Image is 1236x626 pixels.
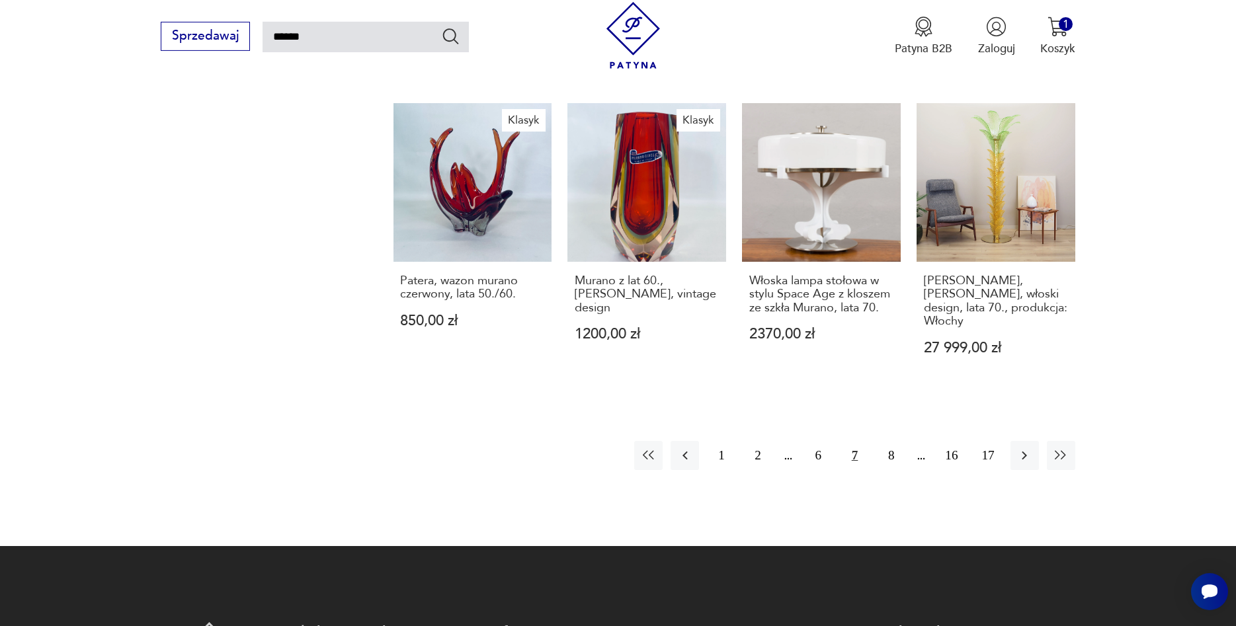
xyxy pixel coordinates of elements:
[600,2,667,69] img: Patyna - sklep z meblami i dekoracjami vintage
[749,327,893,341] p: 2370,00 zł
[744,441,772,469] button: 2
[937,441,966,469] button: 16
[742,103,901,386] a: Włoska lampa stołowa w stylu Space Age z kloszem ze szkła Murano, lata 70.Włoska lampa stołowa w ...
[400,314,544,328] p: 850,00 zł
[924,341,1068,355] p: 27 999,00 zł
[441,26,460,46] button: Szukaj
[986,17,1007,37] img: Ikonka użytkownika
[575,274,719,315] h3: Murano z lat 60., [PERSON_NAME], vintage design
[978,17,1015,56] button: Zaloguj
[895,17,952,56] button: Patyna B2B
[841,441,869,469] button: 7
[913,17,934,37] img: Ikona medalu
[1040,41,1075,56] p: Koszyk
[1048,17,1068,37] img: Ikona koszyka
[1040,17,1075,56] button: 1Koszyk
[877,441,905,469] button: 8
[895,17,952,56] a: Ikona medaluPatyna B2B
[895,41,952,56] p: Patyna B2B
[924,274,1068,329] h3: [PERSON_NAME], [PERSON_NAME], włoski design, lata 70., produkcja: Włochy
[575,327,719,341] p: 1200,00 zł
[749,274,893,315] h3: Włoska lampa stołowa w stylu Space Age z kloszem ze szkła Murano, lata 70.
[1191,573,1228,610] iframe: Smartsupp widget button
[161,22,250,51] button: Sprzedawaj
[973,441,1002,469] button: 17
[917,103,1075,386] a: Lampa Palma, szkło Murano, włoski design, lata 70., produkcja: Włochy[PERSON_NAME], [PERSON_NAME]...
[393,103,552,386] a: KlasykPatera, wazon murano czerwony, lata 50./60.Patera, wazon murano czerwony, lata 50./60.850,0...
[400,274,544,301] h3: Patera, wazon murano czerwony, lata 50./60.
[707,441,735,469] button: 1
[1059,17,1073,31] div: 1
[161,32,250,42] a: Sprzedawaj
[804,441,833,469] button: 6
[978,41,1015,56] p: Zaloguj
[567,103,726,386] a: KlasykMurano z lat 60., Aleseandro Mondruzzatto, vintage designMurano z lat 60., [PERSON_NAME], v...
